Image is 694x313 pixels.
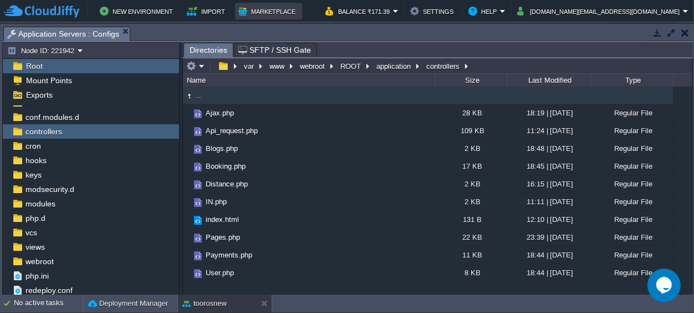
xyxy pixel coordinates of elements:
[435,211,507,228] div: 131 B
[590,246,673,264] div: Regular File
[23,242,47,252] a: views
[80,22,120,38] button: Region
[183,58,692,74] input: Click to enter the path
[435,175,507,193] div: 2 KB
[435,264,507,281] div: 8 KB
[23,184,76,194] a: modsecurity.d
[23,285,74,295] a: redeploy.conf
[100,4,176,18] button: New Environment
[192,125,204,138] img: AMDAwAAAACH5BAEAAAAALAAAAAABAAEAAAICRAEAOw==
[204,268,236,277] span: User.php
[183,193,192,210] img: AMDAwAAAACH5BAEAAAAALAAAAAABAAEAAAICRAEAOw==
[435,140,507,157] div: 2 KB
[204,215,241,224] a: index.html
[192,108,204,120] img: AMDAwAAAACH5BAEAAAAALAAAAAABAAEAAAICRAEAOw==
[23,141,43,151] a: cron
[23,155,48,165] a: hooks
[24,75,74,85] a: Mount Points
[339,61,364,71] button: ROOT
[590,264,673,281] div: Regular File
[23,199,57,209] span: modules
[23,228,39,238] span: vcs
[507,140,590,157] div: 18:48 | [DATE]
[204,233,242,242] a: Pages.php
[238,43,311,57] span: SFTP / SSH Gate
[192,250,204,262] img: AMDAwAAAACH5BAEAAAAALAAAAAABAAEAAAICRAEAOw==
[590,158,673,175] div: Regular File
[192,214,204,226] img: AMDAwAAAACH5BAEAAAAALAAAAAABAAEAAAICRAEAOw==
[141,22,246,38] button: IN West1 ([DOMAIN_NAME])
[184,74,435,87] div: Name
[187,4,228,18] button: Import
[23,112,81,122] a: conf.modules.d
[204,126,259,135] a: Api_request.php
[4,4,79,18] img: CloudJiffy
[204,144,239,153] a: Blogs.php
[7,46,78,55] button: Node ID: 221942
[590,104,673,122] div: Regular File
[410,4,457,18] button: Settings
[507,246,590,264] div: 18:44 | [DATE]
[325,4,393,18] button: Balance ₹171.39
[183,264,192,281] img: AMDAwAAAACH5BAEAAAAALAAAAAABAAEAAAICRAEAOw==
[435,122,507,139] div: 109 KB
[507,193,590,210] div: 11:11 | [DATE]
[24,61,44,71] a: Root
[435,246,507,264] div: 11 KB
[204,197,228,206] a: IN.php
[23,271,50,281] a: php.ini
[23,256,55,266] a: webroot
[507,264,590,281] div: 18:44 | [DATE]
[468,4,500,18] button: Help
[183,158,192,175] img: AMDAwAAAACH5BAEAAAAALAAAAAABAAEAAAICRAEAOw==
[425,61,462,71] button: controllers
[647,269,683,302] iframe: chat widget
[517,4,683,18] button: [DOMAIN_NAME][EMAIL_ADDRESS][DOMAIN_NAME]
[436,74,507,87] div: Size
[508,74,590,87] div: Last Modified
[192,196,204,209] img: AMDAwAAAACH5BAEAAAAALAAAAAABAAEAAAICRAEAOw==
[23,213,47,223] a: php.d
[4,22,59,38] button: Env Groups
[238,4,299,18] button: Marketplace
[435,193,507,210] div: 2 KB
[183,90,195,102] img: AMDAwAAAACH5BAEAAAAALAAAAAABAAEAAAICRAEAOw==
[590,211,673,228] div: Regular File
[183,211,192,228] img: AMDAwAAAACH5BAEAAAAALAAAAAABAAEAAAICRAEAOw==
[204,179,249,189] span: Distance.php
[192,267,204,280] img: AMDAwAAAACH5BAEAAAAALAAAAAABAAEAAAICRAEAOw==
[268,61,287,71] button: www
[7,27,119,41] span: Application Servers : Configs
[507,104,590,122] div: 18:19 | [DATE]
[195,90,203,100] a: ..
[204,250,254,260] a: Payments.php
[24,90,54,100] a: Exports
[192,161,204,173] img: AMDAwAAAACH5BAEAAAAALAAAAAABAAEAAAICRAEAOw==
[590,193,673,210] div: Regular File
[23,127,64,137] a: controllers
[183,246,192,264] img: AMDAwAAAACH5BAEAAAAALAAAAAABAAEAAAICRAEAOw==
[507,122,590,139] div: 11:24 | [DATE]
[435,158,507,175] div: 17 KB
[183,175,192,193] img: AMDAwAAAACH5BAEAAAAALAAAAAABAAEAAAICRAEAOw==
[507,158,590,175] div: 18:45 | [DATE]
[375,61,414,71] button: application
